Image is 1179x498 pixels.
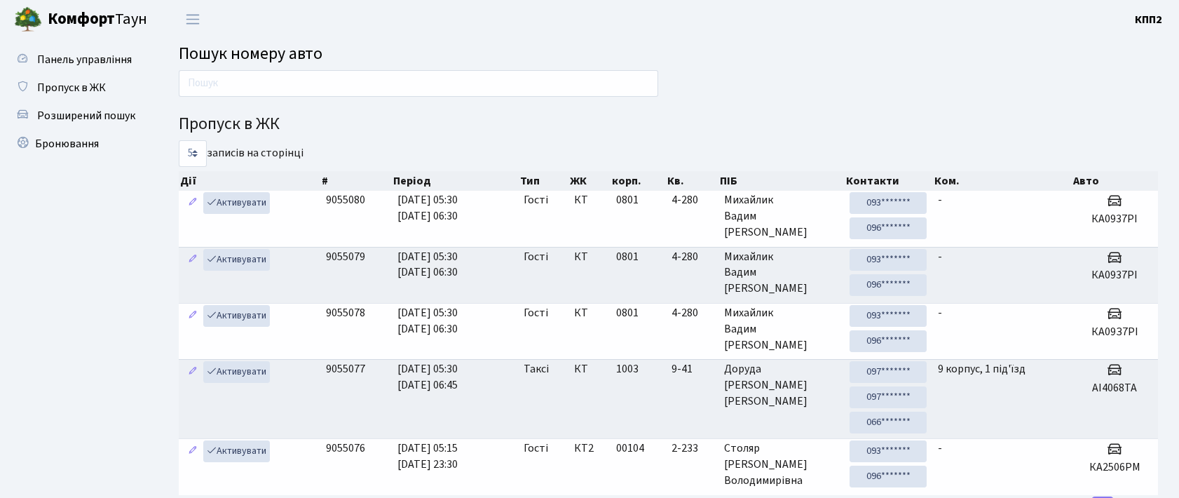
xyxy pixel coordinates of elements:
span: КТ [574,192,605,208]
span: 9055080 [326,192,365,208]
span: 2-233 [672,440,713,457]
span: Пропуск в ЖК [37,80,106,95]
a: Активувати [203,361,270,383]
span: КТ [574,249,605,265]
a: КПП2 [1135,11,1162,28]
th: Період [392,171,518,191]
b: Комфорт [48,8,115,30]
th: Дії [179,171,320,191]
span: Гості [524,440,548,457]
span: Бронювання [35,136,99,152]
th: Контакти [845,171,933,191]
a: Редагувати [184,305,201,327]
span: Доруда [PERSON_NAME] [PERSON_NAME] [724,361,838,410]
span: Михайлик Вадим [PERSON_NAME] [724,192,838,241]
span: Панель управління [37,52,132,67]
span: 9 корпус, 1 під'їзд [938,361,1025,377]
th: ЖК [568,171,611,191]
th: Тип [519,171,569,191]
span: [DATE] 05:30 [DATE] 06:30 [397,305,458,337]
span: КТ [574,361,605,377]
th: ПІБ [718,171,844,191]
a: Активувати [203,249,270,271]
span: 9-41 [672,361,713,377]
span: 4-280 [672,305,713,321]
a: Редагувати [184,192,201,214]
span: 0801 [616,249,639,264]
a: Редагувати [184,440,201,462]
th: корп. [611,171,666,191]
span: Гості [524,249,548,265]
a: Активувати [203,192,270,214]
span: 9055077 [326,361,365,377]
span: Михайлик Вадим [PERSON_NAME] [724,305,838,354]
a: Редагувати [184,249,201,271]
span: [DATE] 05:30 [DATE] 06:30 [397,249,458,281]
a: Панель управління [7,46,147,74]
th: Кв. [666,171,718,191]
span: - [938,305,942,321]
h5: КА0937РІ [1077,213,1152,226]
span: 9055079 [326,249,365,264]
h5: КА2506РМ [1077,461,1152,474]
span: Розширений пошук [37,108,135,123]
span: 0801 [616,192,639,208]
label: записів на сторінці [179,140,304,167]
span: 9055076 [326,440,365,456]
span: 9055078 [326,305,365,321]
span: - [938,440,942,456]
th: Авто [1072,171,1158,191]
span: Михайлик Вадим [PERSON_NAME] [724,249,838,297]
a: Активувати [203,440,270,462]
select: записів на сторінці [179,140,207,167]
a: Розширений пошук [7,102,147,130]
img: logo.png [14,6,42,34]
input: Пошук [179,70,658,97]
span: 00104 [616,440,644,456]
span: [DATE] 05:30 [DATE] 06:45 [397,361,458,393]
span: Столяр [PERSON_NAME] Володимирівна [724,440,838,489]
b: КПП2 [1135,12,1162,27]
button: Переключити навігацію [175,8,210,31]
th: Ком. [933,171,1072,191]
span: Таун [48,8,147,32]
span: - [938,249,942,264]
span: [DATE] 05:15 [DATE] 23:30 [397,440,458,472]
span: Гості [524,192,548,208]
span: 0801 [616,305,639,321]
a: Пропуск в ЖК [7,74,147,102]
span: Гості [524,305,548,321]
span: - [938,192,942,208]
h4: Пропуск в ЖК [179,114,1158,135]
span: 4-280 [672,249,713,265]
h5: КА09З7РІ [1077,325,1152,339]
a: Бронювання [7,130,147,158]
span: КТ2 [574,440,605,457]
span: [DATE] 05:30 [DATE] 06:30 [397,192,458,224]
span: КТ [574,305,605,321]
h5: AI4068TA [1077,382,1152,395]
a: Активувати [203,305,270,327]
th: # [320,171,392,191]
a: Редагувати [184,361,201,383]
span: Таксі [524,361,549,377]
h5: КА0937РІ [1077,269,1152,282]
span: 4-280 [672,192,713,208]
span: 1003 [616,361,639,377]
span: Пошук номеру авто [179,41,322,66]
